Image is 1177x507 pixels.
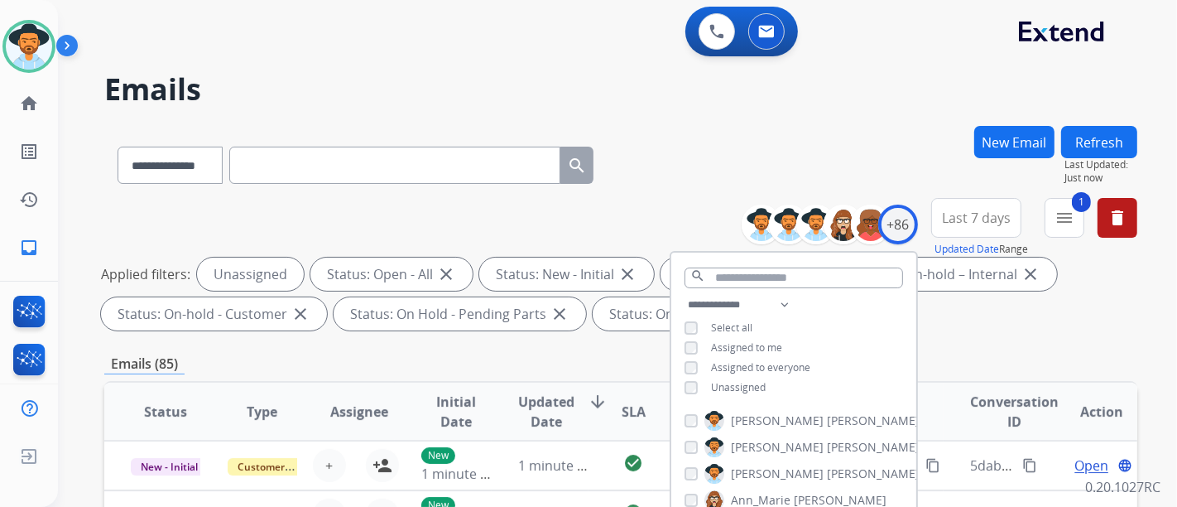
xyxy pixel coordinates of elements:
[1021,264,1040,284] mat-icon: close
[827,466,920,482] span: [PERSON_NAME]
[711,360,810,374] span: Assigned to everyone
[711,321,752,335] span: Select all
[974,126,1054,158] button: New Email
[1064,171,1137,185] span: Just now
[518,456,600,475] span: 1 minute ago
[1085,477,1160,497] p: 0.20.1027RC
[550,304,569,324] mat-icon: close
[731,413,824,429] span: [PERSON_NAME]
[1107,208,1127,228] mat-icon: delete
[711,340,782,355] span: Assigned to me
[567,156,587,176] mat-icon: search
[1072,192,1091,212] span: 1
[518,392,574,432] span: Updated Date
[479,258,654,291] div: Status: New - Initial
[1054,208,1074,228] mat-icon: menu
[104,73,1137,106] h2: Emails
[1045,198,1084,238] button: 1
[421,447,455,464] p: New
[372,456,392,476] mat-icon: person_add
[144,402,187,422] span: Status
[690,268,705,283] mat-icon: search
[588,392,608,412] mat-icon: arrow_downward
[197,258,304,291] div: Unassigned
[842,258,1057,291] div: Status: On-hold – Internal
[711,380,766,394] span: Unassigned
[131,458,208,476] span: New - Initial
[731,466,824,482] span: [PERSON_NAME]
[925,458,940,473] mat-icon: content_copy
[1061,126,1137,158] button: Refresh
[661,258,835,291] div: Status: New - Reply
[101,264,190,284] p: Applied filters:
[827,439,920,456] span: [PERSON_NAME]
[1064,158,1137,171] span: Last Updated:
[19,94,39,113] mat-icon: home
[6,23,52,70] img: avatar
[291,304,310,324] mat-icon: close
[19,238,39,258] mat-icon: inbox
[1117,458,1132,473] mat-icon: language
[1022,458,1037,473] mat-icon: content_copy
[934,242,1028,256] span: Range
[623,453,643,473] mat-icon: check_circle
[731,439,824,456] span: [PERSON_NAME]
[617,264,637,284] mat-icon: close
[593,297,814,331] div: Status: On Hold - Servicers
[334,297,586,331] div: Status: On Hold - Pending Parts
[421,465,503,483] span: 1 minute ago
[19,190,39,210] mat-icon: history
[228,458,335,476] span: Customer Support
[247,402,278,422] span: Type
[436,264,456,284] mat-icon: close
[622,402,646,422] span: SLA
[330,402,388,422] span: Assignee
[934,243,999,256] button: Updated Date
[326,456,334,476] span: +
[931,198,1021,238] button: Last 7 days
[313,449,346,482] button: +
[1040,383,1137,441] th: Action
[970,392,1059,432] span: Conversation ID
[310,258,473,291] div: Status: Open - All
[942,215,1011,221] span: Last 7 days
[19,142,39,162] mat-icon: list_alt
[827,413,920,429] span: [PERSON_NAME]
[104,354,185,374] p: Emails (85)
[1074,456,1108,476] span: Open
[878,205,918,244] div: +86
[421,392,491,432] span: Initial Date
[101,297,327,331] div: Status: On-hold - Customer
